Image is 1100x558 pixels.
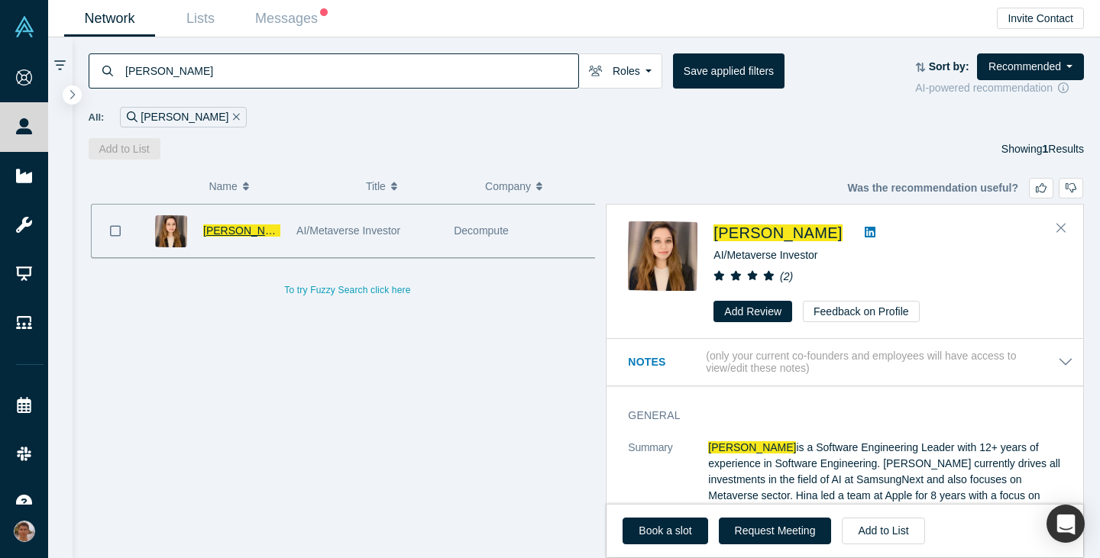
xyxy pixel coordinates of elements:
a: [PERSON_NAME] [713,224,842,241]
button: Title [366,170,469,202]
h3: Notes [628,354,703,370]
dt: Summary [628,440,708,552]
div: Showing [1001,138,1084,160]
i: ( 2 ) [780,270,793,282]
button: Add to List [842,518,924,544]
h3: General [628,408,1052,424]
button: Invite Contact [997,8,1084,29]
button: Add Review [713,301,792,322]
button: To try Fuzzy Search click here [273,280,421,300]
span: Name [209,170,237,202]
a: Messages [246,1,337,37]
span: [PERSON_NAME] [708,441,796,453]
span: Title [366,170,386,202]
strong: Sort by: [929,60,969,73]
span: Decompute [454,224,509,237]
p: is a Software Engineering Leader with 12+ years of experience in Software Engineering. [PERSON_NA... [708,440,1073,536]
button: Bookmark [92,205,139,257]
div: AI-powered recommendation [915,80,1084,96]
span: Results [1043,143,1084,155]
button: Save applied filters [673,53,785,89]
span: All: [89,110,105,125]
img: Hina Dixit's Profile Image [628,221,697,291]
button: Remove Filter [228,108,240,126]
strong: 1 [1043,143,1049,155]
button: Roles [578,53,662,89]
span: AI/Metaverse Investor [713,249,817,261]
input: Search by name, title, company, summary, expertise, investment criteria or topics of focus [124,53,578,89]
img: Mikhail Baklanov's Account [14,521,35,542]
a: Book a slot [623,518,707,544]
button: Feedback on Profile [803,301,920,322]
button: Name [209,170,350,202]
a: [PERSON_NAME] [203,224,291,237]
p: (only your current co-founders and employees will have access to view/edit these notes) [706,350,1058,376]
button: Request Meeting [719,518,832,544]
span: AI/Metaverse Investor [296,224,400,237]
button: Notes (only your current co-founders and employees will have access to view/edit these notes) [628,350,1073,376]
a: Lists [155,1,246,37]
button: Company [485,170,588,202]
button: Close [1050,216,1072,240]
button: Recommended [977,53,1084,80]
img: Hina Dixit's Profile Image [155,215,187,247]
button: Add to List [89,138,160,160]
span: Company [485,170,531,202]
div: Was the recommendation useful? [847,178,1083,198]
img: Alchemist Vault Logo [14,16,35,37]
div: [PERSON_NAME] [120,107,247,127]
a: Network [64,1,155,37]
